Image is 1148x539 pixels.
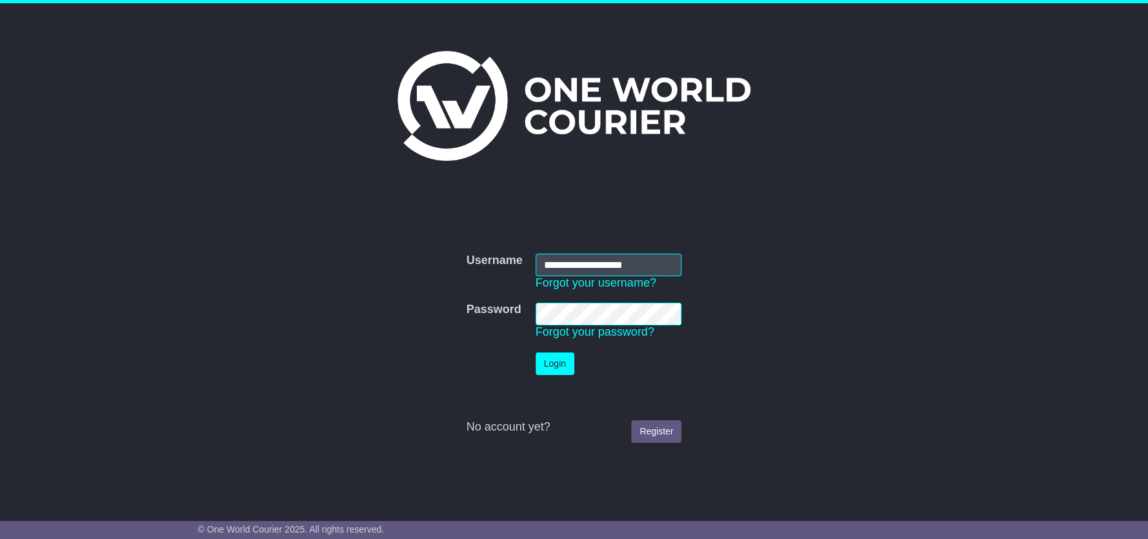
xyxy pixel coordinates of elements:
[467,420,682,434] div: No account yet?
[536,276,656,289] a: Forgot your username?
[198,524,385,534] span: © One World Courier 2025. All rights reserved.
[536,352,574,375] button: Login
[467,254,523,268] label: Username
[536,325,654,338] a: Forgot your password?
[631,420,681,443] a: Register
[398,51,750,161] img: One World
[467,303,521,317] label: Password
